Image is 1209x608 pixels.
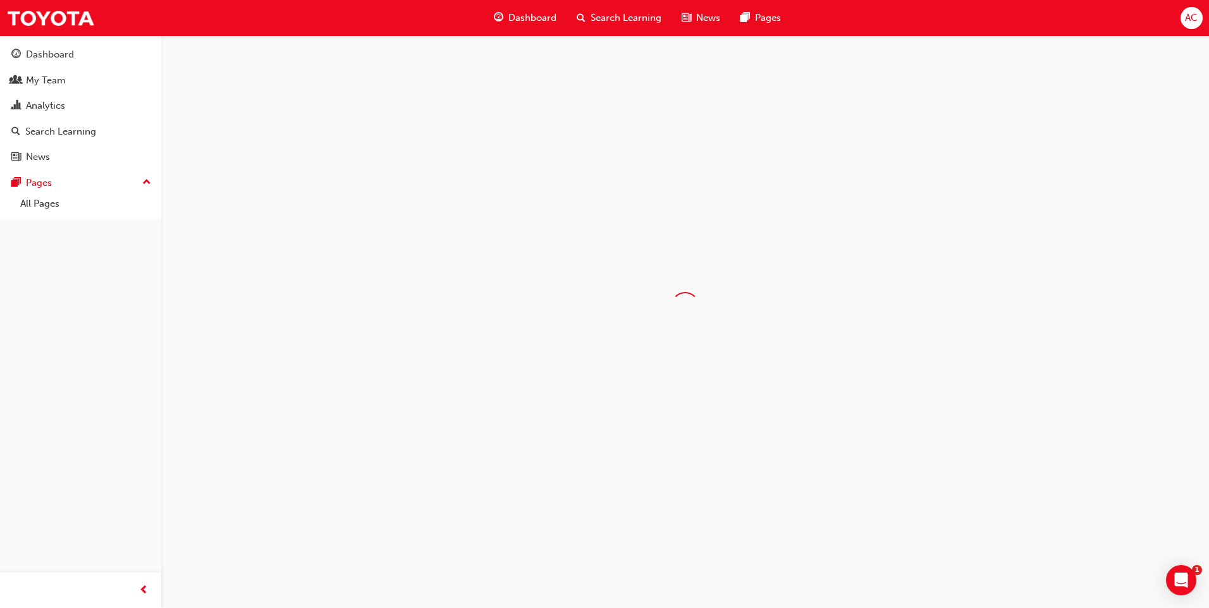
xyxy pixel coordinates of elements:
span: people-icon [11,75,21,87]
a: news-iconNews [672,5,730,31]
a: My Team [5,69,156,92]
span: pages-icon [740,10,750,26]
a: pages-iconPages [730,5,791,31]
span: guage-icon [11,49,21,61]
a: Analytics [5,94,156,118]
span: search-icon [577,10,586,26]
span: news-icon [682,10,691,26]
div: Pages [26,176,52,190]
span: News [696,11,720,25]
button: Pages [5,171,156,195]
span: 1 [1192,565,1202,575]
span: Dashboard [508,11,556,25]
div: News [26,150,50,164]
img: Trak [6,4,95,32]
a: Dashboard [5,43,156,66]
span: AC [1185,11,1198,25]
span: Pages [755,11,781,25]
div: Analytics [26,99,65,113]
div: Open Intercom Messenger [1166,565,1196,595]
span: chart-icon [11,100,21,112]
div: My Team [26,73,66,88]
span: prev-icon [139,583,149,599]
span: search-icon [11,126,20,138]
button: AC [1181,7,1203,29]
button: DashboardMy TeamAnalyticsSearch LearningNews [5,40,156,171]
span: up-icon [142,174,151,191]
a: All Pages [15,194,156,214]
a: search-iconSearch Learning [567,5,672,31]
span: guage-icon [494,10,503,26]
a: guage-iconDashboard [484,5,567,31]
span: news-icon [11,152,21,163]
div: Search Learning [25,125,96,139]
a: Search Learning [5,120,156,143]
a: News [5,145,156,169]
span: pages-icon [11,178,21,189]
div: Dashboard [26,47,74,62]
span: Search Learning [591,11,661,25]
